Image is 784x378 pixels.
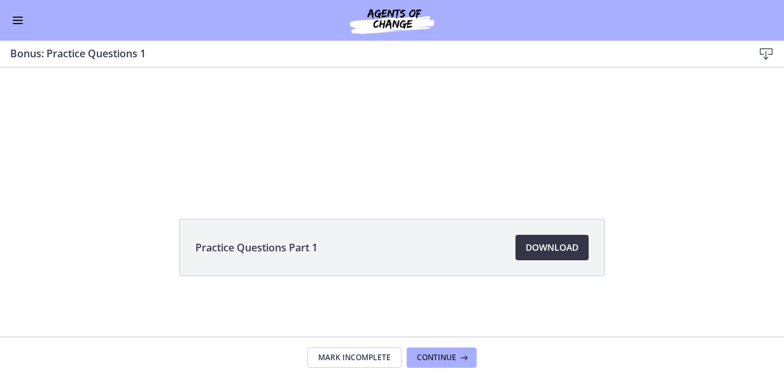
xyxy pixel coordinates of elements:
h3: Bonus: Practice Questions 1 [10,46,733,61]
span: Mark Incomplete [318,353,391,363]
button: Enable menu [10,13,25,28]
a: Download [515,235,589,260]
button: Mark Incomplete [307,347,402,368]
span: Practice Questions Part 1 [195,240,318,255]
img: Agents of Change [316,5,468,36]
span: Continue [417,353,456,363]
button: Continue [407,347,477,368]
span: Download [526,240,578,255]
